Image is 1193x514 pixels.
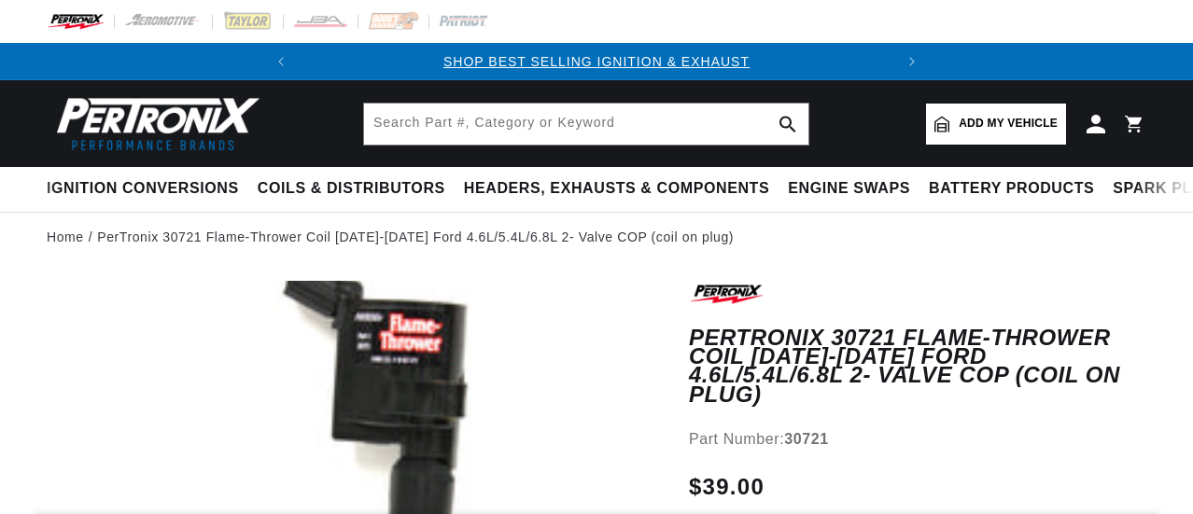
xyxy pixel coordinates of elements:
span: Battery Products [929,179,1094,199]
a: Add my vehicle [926,104,1066,145]
nav: breadcrumbs [47,227,1146,247]
summary: Coils & Distributors [248,167,455,211]
span: $39.00 [689,470,765,504]
span: Headers, Exhausts & Components [464,179,769,199]
summary: Headers, Exhausts & Components [455,167,779,211]
span: Engine Swaps [788,179,910,199]
button: search button [767,104,808,145]
div: 1 of 2 [300,51,893,72]
a: Home [47,227,84,247]
button: Translation missing: en.sections.announcements.next_announcement [893,43,931,80]
h1: PerTronix 30721 Flame-Thrower Coil [DATE]-[DATE] Ford 4.6L/5.4L/6.8L 2- Valve COP (coil on plug) [689,328,1146,405]
summary: Battery Products [919,167,1103,211]
strong: 30721 [784,431,829,447]
div: Part Number: [689,427,1146,451]
span: Add my vehicle [959,115,1058,132]
a: PerTronix 30721 Flame-Thrower Coil [DATE]-[DATE] Ford 4.6L/5.4L/6.8L 2- Valve COP (coil on plug) [97,227,734,247]
input: Search Part #, Category or Keyword [364,104,808,145]
img: Pertronix [47,91,261,156]
span: Coils & Distributors [258,179,445,199]
summary: Engine Swaps [779,167,919,211]
span: Ignition Conversions [47,179,239,199]
button: Translation missing: en.sections.announcements.previous_announcement [262,43,300,80]
summary: Ignition Conversions [47,167,248,211]
a: SHOP BEST SELLING IGNITION & EXHAUST [443,54,750,69]
div: Announcement [300,51,893,72]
